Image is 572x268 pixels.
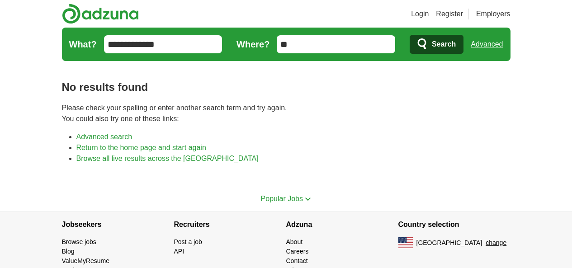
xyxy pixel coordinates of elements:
[410,35,463,54] button: Search
[476,9,511,19] a: Employers
[486,238,506,248] button: change
[416,238,482,248] span: [GEOGRAPHIC_DATA]
[411,9,429,19] a: Login
[286,248,309,255] a: Careers
[62,4,139,24] img: Adzuna logo
[236,38,269,51] label: Where?
[76,155,259,162] a: Browse all live results across the [GEOGRAPHIC_DATA]
[62,103,511,124] p: Please check your spelling or enter another search term and try again. You could also try one of ...
[261,195,303,202] span: Popular Jobs
[305,197,311,201] img: toggle icon
[62,248,75,255] a: Blog
[286,257,308,264] a: Contact
[398,237,413,248] img: US flag
[76,144,206,151] a: Return to the home page and start again
[471,35,503,53] a: Advanced
[62,79,511,95] h1: No results found
[174,238,202,245] a: Post a job
[398,212,511,237] h4: Country selection
[62,257,110,264] a: ValueMyResume
[286,238,303,245] a: About
[432,35,456,53] span: Search
[436,9,463,19] a: Register
[76,133,132,141] a: Advanced search
[69,38,97,51] label: What?
[174,248,184,255] a: API
[62,238,96,245] a: Browse jobs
